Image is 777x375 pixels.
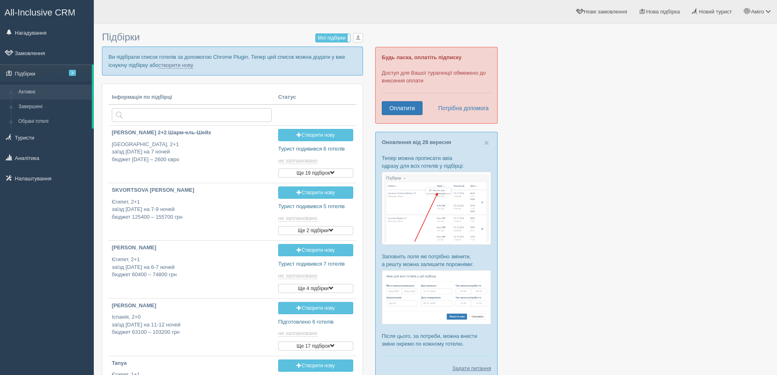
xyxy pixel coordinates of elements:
[275,90,356,105] th: Статус
[278,203,353,211] p: Турист подивився 5 готелів
[584,9,627,15] span: Нове замовлення
[112,256,272,279] p: Єгипет, 2+1 заїзд [DATE] на 6-7 ночей бюджет 60400 – 74800 грн
[278,215,319,222] a: не заплановано
[699,9,732,15] span: Новий турист
[108,183,275,228] a: SKVORTSOVA [PERSON_NAME] Єгипет, 2+1заїзд [DATE] на 7-9 ночейбюджет 125400 – 155700 грн
[112,302,272,310] p: [PERSON_NAME]
[0,0,93,23] a: All-Inclusive CRM
[484,138,489,147] span: ×
[278,145,353,153] p: Турист подивився 6 готелів
[69,70,76,76] span: 3
[278,169,353,178] button: Ще 19 підбірок
[4,7,75,18] span: All-Inclusive CRM
[102,31,140,42] span: Підбірки
[382,253,491,268] p: Заповніть поля які потрібно змінити, а решту можна залишити порожніми:
[112,129,272,137] p: [PERSON_NAME] 2+2 Шарм-ель-Шейх
[15,114,92,129] a: Обрані готелі
[15,100,92,114] a: Завершені
[278,342,353,351] button: Ще 17 підбірок
[108,90,275,105] th: Інформація по підбірці
[278,158,317,164] span: не заплановано
[382,270,491,324] img: %D0%BF%D1%96%D0%B4%D0%B1%D1%96%D1%80%D0%BA%D0%B0-%D0%B0%D0%B2%D1%96%D0%B0-2-%D1%81%D1%80%D0%BC-%D...
[382,54,461,60] b: Будь ласка, оплатіть підписку
[278,129,353,141] a: Створити нову
[112,313,272,336] p: Іспанія, 2+0 заїзд [DATE] на 11-12 ночей бюджет 63100 – 103200 грн
[382,172,491,245] img: %D0%BF%D1%96%D0%B4%D0%B1%D1%96%D1%80%D0%BA%D0%B0-%D0%B0%D0%B2%D1%96%D0%B0-1-%D1%81%D1%80%D0%BC-%D...
[108,126,275,170] a: [PERSON_NAME] 2+2 Шарм-ель-Шейх [GEOGRAPHIC_DATA], 2+1заїзд [DATE] на 7 ночейбюджет [DATE] – 2600...
[112,244,272,252] p: [PERSON_NAME]
[15,85,92,100] a: Активні
[108,241,275,285] a: [PERSON_NAME] Єгипет, 2+1заїзд [DATE] на 6-7 ночейбюджет 60400 – 74800 грн
[278,359,353,372] a: Створити нову
[278,215,317,222] span: не заплановано
[452,364,491,372] a: Задати питання
[278,226,353,235] button: Ще 2 підбірки
[751,9,764,15] span: Аміго
[112,108,272,122] input: Пошук за країною або туристом
[108,299,275,343] a: [PERSON_NAME] Іспанія, 2+0заїзд [DATE] на 11-12 ночейбюджет 63100 – 103200 грн
[112,198,272,221] p: Єгипет, 2+1 заїзд [DATE] на 7-9 ночей бюджет 125400 – 155700 грн
[278,302,353,314] a: Створити нову
[382,139,451,145] a: Оновлення від 28 вересня
[278,260,353,268] p: Турист подивився 7 готелів
[382,154,491,170] p: Тепер можна прописати авіа одразу для всіх готелів у підбірці:
[646,9,680,15] span: Нова підбірка
[112,359,272,367] p: Tanya
[375,47,498,124] div: Доступ для Вашої турагенції обмежено до внесення оплати
[278,318,353,326] p: Підготовлено 6 готелів
[278,273,317,279] span: не заплановано
[484,138,489,147] button: Close
[278,244,353,256] a: Створити нову
[112,141,272,164] p: [GEOGRAPHIC_DATA], 2+1 заїзд [DATE] на 7 ночей бюджет [DATE] – 2600 євро
[278,186,353,199] a: Створити нову
[278,273,319,279] a: не заплановано
[102,47,363,75] p: Ви підібрали список готелів за допомогою Chrome Plugin. Тепер цей список можна додати у вже існую...
[382,101,423,115] a: Оплатити
[278,158,319,164] a: не заплановано
[278,330,317,337] span: не заплановано
[382,332,491,348] p: Після цього, за потреби, можна внести зміни окремо по кожному готелю.
[158,62,193,69] a: створити нову
[112,186,272,194] p: SKVORTSOVA [PERSON_NAME]
[278,330,319,337] a: не заплановано
[278,284,353,293] button: Ще 4 підбірки
[316,34,350,42] label: Мої підбірки
[433,101,489,115] a: Потрібна допомога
